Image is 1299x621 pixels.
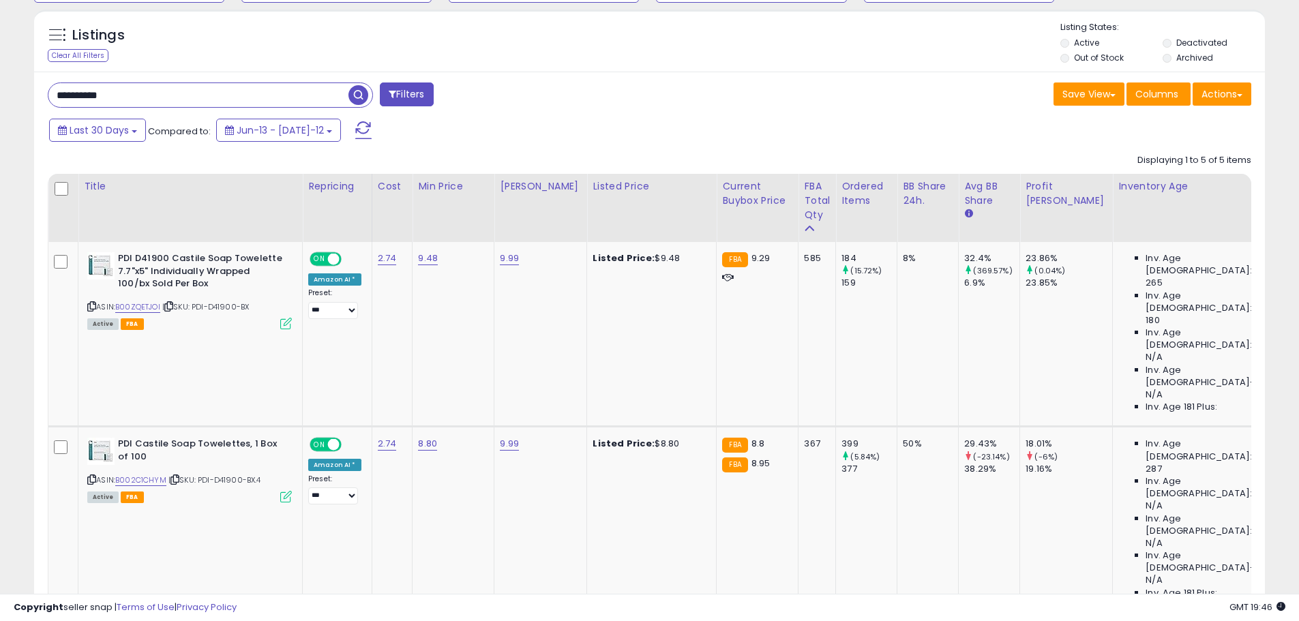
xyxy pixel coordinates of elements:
div: Profit [PERSON_NAME] [1026,179,1107,208]
div: 23.85% [1026,277,1112,289]
h5: Listings [72,26,125,45]
div: Displaying 1 to 5 of 5 items [1137,154,1251,167]
button: Columns [1126,82,1191,106]
div: Listed Price [593,179,711,194]
span: Compared to: [148,125,211,138]
span: N/A [1146,351,1162,363]
span: Inv. Age [DEMOGRAPHIC_DATA]-180: [1146,549,1270,574]
div: 19.16% [1026,463,1112,475]
span: N/A [1146,574,1162,586]
small: (-23.14%) [973,451,1009,462]
div: ASIN: [87,438,292,501]
div: Preset: [308,288,361,319]
div: 377 [841,463,897,475]
div: $8.80 [593,438,706,450]
small: (0.04%) [1034,265,1065,276]
span: OFF [340,439,361,451]
div: Clear All Filters [48,49,108,62]
span: Inv. Age [DEMOGRAPHIC_DATA]: [1146,513,1270,537]
a: 2.74 [378,437,397,451]
div: ASIN: [87,252,292,328]
button: Jun-13 - [DATE]-12 [216,119,341,142]
span: Inv. Age [DEMOGRAPHIC_DATA]: [1146,438,1270,462]
label: Deactivated [1176,37,1227,48]
span: N/A [1146,389,1162,401]
span: OFF [340,254,361,265]
div: Avg BB Share [964,179,1014,208]
div: 6.9% [964,277,1019,289]
label: Out of Stock [1074,52,1124,63]
span: ON [311,439,328,451]
a: 2.74 [378,252,397,265]
span: Inv. Age 181 Plus: [1146,401,1217,413]
span: ON [311,254,328,265]
small: (-6%) [1034,451,1058,462]
label: Archived [1176,52,1213,63]
div: FBA Total Qty [804,179,830,222]
span: 8.8 [751,437,764,450]
div: Cost [378,179,407,194]
a: Privacy Policy [177,601,237,614]
div: 23.86% [1026,252,1112,264]
div: 399 [841,438,897,450]
span: Inv. Age [DEMOGRAPHIC_DATA]: [1146,475,1270,500]
div: 38.29% [964,463,1019,475]
span: 265 [1146,277,1162,289]
small: (369.57%) [973,265,1012,276]
div: seller snap | | [14,601,237,614]
span: 2025-08-12 19:46 GMT [1229,601,1285,614]
b: PDI Castile Soap Towelettes, 1 Box of 100 [118,438,284,466]
img: 416okerpdXL._SL40_.jpg [87,438,115,465]
a: 9.99 [500,252,519,265]
span: 287 [1146,463,1161,475]
b: PDI D41900 Castile Soap Towelette 7.7"x5" Individually Wrapped 100/bx Sold Per Box [118,252,284,294]
button: Filters [380,82,433,106]
span: Inv. Age [DEMOGRAPHIC_DATA]-180: [1146,364,1270,389]
a: 9.99 [500,437,519,451]
div: Min Price [418,179,488,194]
div: Amazon AI * [308,459,361,471]
div: 8% [903,252,948,264]
small: (15.72%) [850,265,882,276]
b: Listed Price: [593,437,655,450]
a: Terms of Use [117,601,175,614]
span: FBA [121,318,144,330]
div: 18.01% [1026,438,1112,450]
strong: Copyright [14,601,63,614]
span: | SKU: PDI-D41900-BX.4 [168,474,261,485]
button: Last 30 Days [49,119,146,142]
div: BB Share 24h. [903,179,953,208]
a: B00ZQETJOI [115,301,160,313]
span: All listings currently available for purchase on Amazon [87,491,119,503]
span: Jun-13 - [DATE]-12 [237,123,324,137]
small: FBA [722,457,747,472]
span: 9.29 [751,252,771,264]
button: Actions [1193,82,1251,106]
div: Ordered Items [841,179,891,208]
a: 9.48 [418,252,438,265]
span: | SKU: PDI-D41900-BX [162,301,249,312]
small: Avg BB Share. [964,208,972,220]
img: 416okerpdXL._SL40_.jpg [87,252,115,279]
a: B002C1CHYM [115,474,166,486]
div: Amazon AI * [308,273,361,286]
label: Active [1074,37,1099,48]
span: 8.95 [751,457,771,470]
span: Last 30 Days [70,123,129,137]
div: Title [84,179,297,194]
b: Listed Price: [593,252,655,264]
div: 184 [841,252,897,264]
a: 8.80 [418,437,437,451]
small: (5.84%) [850,451,880,462]
div: 585 [804,252,825,264]
div: Inventory Age [1118,179,1275,194]
div: 367 [804,438,825,450]
p: Listing States: [1060,21,1265,34]
small: FBA [722,252,747,267]
div: 29.43% [964,438,1019,450]
div: [PERSON_NAME] [500,179,581,194]
small: FBA [722,438,747,453]
span: Inv. Age [DEMOGRAPHIC_DATA]: [1146,327,1270,351]
span: Columns [1135,87,1178,101]
span: N/A [1146,537,1162,549]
